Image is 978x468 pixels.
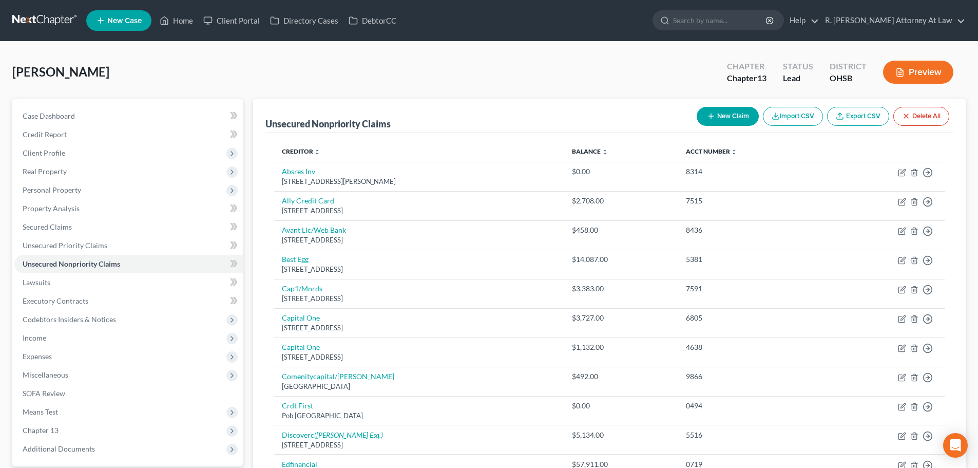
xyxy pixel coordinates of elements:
[282,372,394,381] a: Comenitycapital/[PERSON_NAME]
[572,147,608,155] a: Balance unfold_more
[265,118,391,130] div: Unsecured Nonpriority Claims
[14,107,243,125] a: Case Dashboard
[820,11,965,30] a: R. [PERSON_NAME] Attorney At Law
[23,241,107,250] span: Unsecured Priority Claims
[572,196,669,206] div: $2,708.00
[282,343,320,351] a: Capital One
[14,255,243,273] a: Unsecured Nonpriority Claims
[830,72,867,84] div: OHSB
[943,433,968,458] div: Open Intercom Messenger
[572,430,669,440] div: $5,134.00
[314,430,383,439] i: ([PERSON_NAME] Esq.)
[673,11,767,30] input: Search by name...
[282,196,334,205] a: Ally Credit Card
[282,294,555,304] div: [STREET_ADDRESS]
[282,430,383,439] a: Discoverc([PERSON_NAME] Esq.)
[23,259,120,268] span: Unsecured Nonpriority Claims
[893,107,949,126] button: Delete All
[14,218,243,236] a: Secured Claims
[14,292,243,310] a: Executory Contracts
[282,313,320,322] a: Capital One
[282,147,320,155] a: Creditor unfold_more
[783,61,813,72] div: Status
[282,235,555,245] div: [STREET_ADDRESS]
[282,206,555,216] div: [STREET_ADDRESS]
[731,149,737,155] i: unfold_more
[23,333,46,342] span: Income
[282,440,555,450] div: [STREET_ADDRESS]
[282,265,555,274] div: [STREET_ADDRESS]
[343,11,401,30] a: DebtorCC
[23,296,88,305] span: Executory Contracts
[23,222,72,231] span: Secured Claims
[23,426,59,435] span: Chapter 13
[282,411,555,421] div: Pob [GEOGRAPHIC_DATA]
[783,72,813,84] div: Lead
[23,167,67,176] span: Real Property
[282,401,313,410] a: Crdt First
[23,278,50,287] span: Lawsuits
[282,177,555,186] div: [STREET_ADDRESS][PERSON_NAME]
[23,352,52,361] span: Expenses
[686,196,817,206] div: 7515
[572,166,669,177] div: $0.00
[572,371,669,382] div: $492.00
[686,342,817,352] div: 4638
[282,352,555,362] div: [STREET_ADDRESS]
[23,389,65,398] span: SOFA Review
[602,149,608,155] i: unfold_more
[23,370,68,379] span: Miscellaneous
[14,125,243,144] a: Credit Report
[686,147,737,155] a: Acct Number unfold_more
[23,111,75,120] span: Case Dashboard
[14,236,243,255] a: Unsecured Priority Claims
[572,284,669,294] div: $3,383.00
[23,185,81,194] span: Personal Property
[12,64,109,79] span: [PERSON_NAME]
[572,342,669,352] div: $1,132.00
[314,149,320,155] i: unfold_more
[14,273,243,292] a: Lawsuits
[155,11,198,30] a: Home
[23,444,95,453] span: Additional Documents
[14,384,243,403] a: SOFA Review
[757,73,766,83] span: 13
[265,11,343,30] a: Directory Cases
[282,284,322,293] a: Cap1/Mnrds
[697,107,759,126] button: New Claim
[686,284,817,294] div: 7591
[784,11,819,30] a: Help
[282,255,309,264] a: Best Egg
[23,148,65,157] span: Client Profile
[14,199,243,218] a: Property Analysis
[572,401,669,411] div: $0.00
[572,254,669,265] div: $14,087.00
[686,401,817,411] div: 0494
[572,313,669,323] div: $3,727.00
[282,382,555,391] div: [GEOGRAPHIC_DATA]
[23,407,58,416] span: Means Test
[827,107,889,126] a: Export CSV
[686,254,817,265] div: 5381
[686,430,817,440] div: 5516
[763,107,823,126] button: Import CSV
[686,313,817,323] div: 6805
[686,166,817,177] div: 8314
[23,204,80,213] span: Property Analysis
[282,226,346,234] a: Avant Llc/Web Bank
[883,61,953,84] button: Preview
[727,72,766,84] div: Chapter
[686,225,817,235] div: 8436
[23,315,116,324] span: Codebtors Insiders & Notices
[107,17,142,25] span: New Case
[686,371,817,382] div: 9866
[282,167,315,176] a: Absres Inv
[572,225,669,235] div: $458.00
[830,61,867,72] div: District
[282,323,555,333] div: [STREET_ADDRESS]
[198,11,265,30] a: Client Portal
[23,130,67,139] span: Credit Report
[727,61,766,72] div: Chapter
